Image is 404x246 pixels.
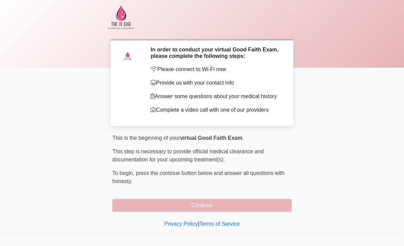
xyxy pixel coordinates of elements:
[106,5,136,29] img: The IV Bar, LLC Logo
[164,221,198,227] a: Privacy Policy
[112,170,285,184] span: press the continue button below and answer all questions with honesty.
[112,170,136,176] span: To begin,
[112,135,180,141] span: This is the beginning of your
[151,92,282,100] p: Answer some questions about your medical history
[199,221,240,227] a: Terms of Service
[112,199,292,212] button: Continue
[112,149,264,162] span: This step is necessary to provide official medical clearance and documentation for your upcoming ...
[151,106,282,114] p: Complete a video call with one of our providers
[151,79,282,87] p: Provide us with your contact info
[117,46,138,67] img: Agent Avatar
[151,65,282,73] p: Please connect to Wi-Fi now
[180,135,242,141] strong: virtual Good Faith Exam
[151,46,282,59] h2: In order to conduct your virtual Good Faith Exam, please complete the following steps:
[242,135,244,141] span: .
[198,221,199,227] a: |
